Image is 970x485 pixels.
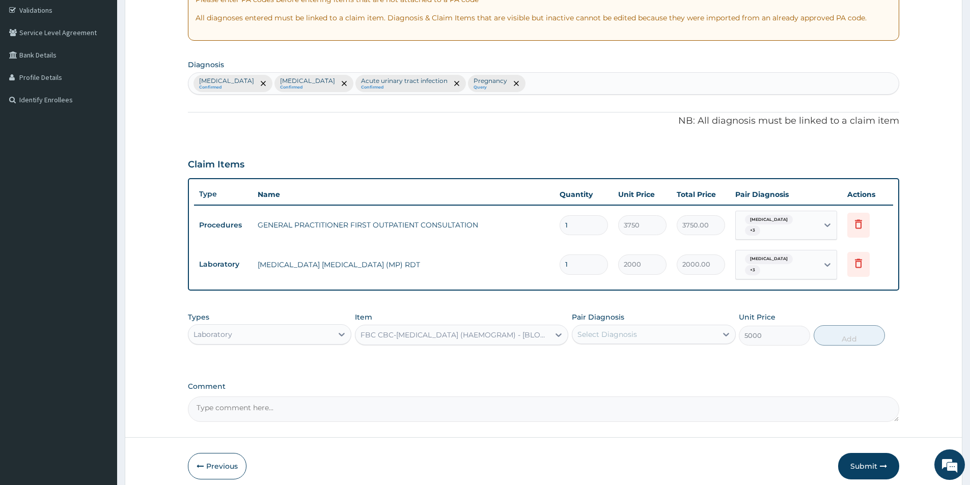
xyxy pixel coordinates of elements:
label: Diagnosis [188,60,224,70]
small: Confirmed [361,85,448,90]
img: d_794563401_company_1708531726252_794563401 [19,51,41,76]
p: NB: All diagnosis must be linked to a claim item [188,115,899,128]
label: Pair Diagnosis [572,312,624,322]
div: FBC CBC-[MEDICAL_DATA] (HAEMOGRAM) - [BLOOD] [361,330,550,340]
button: Previous [188,453,246,479]
td: GENERAL PRACTITIONER FIRST OUTPATIENT CONSULTATION [253,215,555,235]
p: Acute urinary tract infection [361,77,448,85]
button: Add [814,325,885,346]
label: Unit Price [739,312,775,322]
th: Type [194,185,253,204]
td: [MEDICAL_DATA] [MEDICAL_DATA] (MP) RDT [253,254,555,275]
th: Pair Diagnosis [730,184,842,205]
p: [MEDICAL_DATA] [280,77,335,85]
span: remove selection option [340,79,349,88]
span: [MEDICAL_DATA] [745,215,793,225]
span: remove selection option [452,79,461,88]
th: Actions [842,184,893,205]
span: + 3 [745,225,760,236]
small: Confirmed [199,85,254,90]
span: We're online! [59,128,141,231]
div: Chat with us now [53,57,171,70]
th: Name [253,184,555,205]
span: [MEDICAL_DATA] [745,254,793,264]
p: [MEDICAL_DATA] [199,77,254,85]
td: Procedures [194,216,253,235]
p: All diagnoses entered must be linked to a claim item. Diagnosis & Claim Items that are visible bu... [196,13,892,23]
button: Submit [838,453,899,479]
div: Minimize live chat window [167,5,191,30]
th: Unit Price [613,184,672,205]
span: + 3 [745,265,760,275]
small: Confirmed [280,85,335,90]
td: Laboratory [194,255,253,274]
p: Pregnancy [474,77,507,85]
span: remove selection option [259,79,268,88]
textarea: Type your message and hit 'Enter' [5,278,194,313]
span: remove selection option [512,79,521,88]
small: Query [474,85,507,90]
th: Quantity [555,184,613,205]
label: Comment [188,382,899,391]
label: Item [355,312,372,322]
div: Laboratory [193,329,232,339]
div: Select Diagnosis [577,329,637,339]
h3: Claim Items [188,159,244,170]
th: Total Price [672,184,730,205]
label: Types [188,313,209,322]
